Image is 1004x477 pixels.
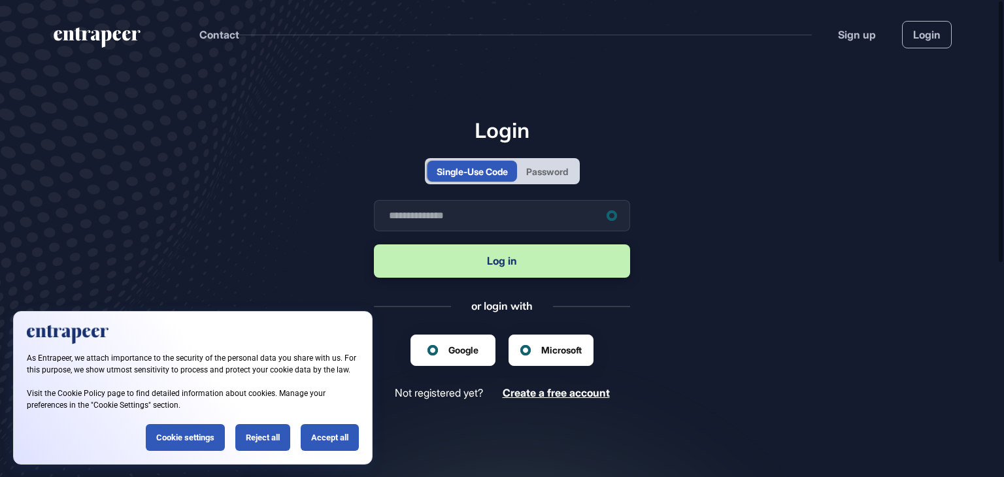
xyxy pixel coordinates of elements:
a: Login [902,21,952,48]
div: or login with [471,299,533,313]
span: Not registered yet? [395,387,483,399]
a: Sign up [838,27,876,42]
button: Log in [374,244,630,278]
a: Create a free account [503,387,610,399]
h1: Login [374,118,630,142]
a: entrapeer-logo [52,27,142,52]
span: Create a free account [503,386,610,399]
div: Single-Use Code [437,165,508,178]
span: Microsoft [541,343,582,357]
div: Password [526,165,568,178]
button: Contact [199,26,239,43]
